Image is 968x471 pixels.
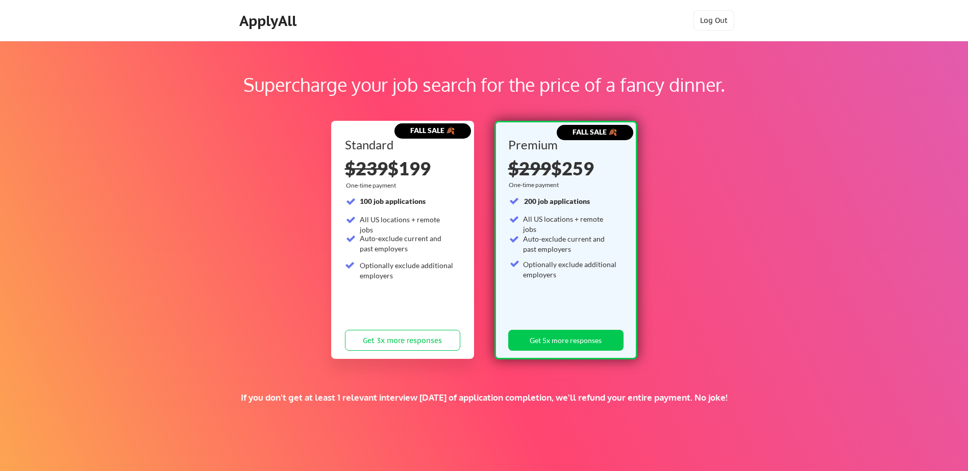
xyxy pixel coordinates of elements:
strong: 100 job applications [360,197,426,205]
s: $299 [508,157,551,179]
strong: FALL SALE 🍂 [573,127,617,136]
div: Auto-exclude current and past employers [523,234,617,254]
s: $239 [345,157,388,179]
div: $199 [345,159,460,177]
div: Supercharge your job search for the price of a fancy dinner. [65,71,903,98]
div: Optionally exclude additional employers [523,259,617,279]
div: If you don't get at least 1 relevant interview [DATE] of application completion, we'll refund you... [177,392,791,403]
strong: FALL SALE 🍂 [410,126,455,135]
button: Log Out [693,10,734,31]
div: Optionally exclude additional employers [360,260,454,280]
button: Get 3x more responses [345,330,460,351]
button: Get 5x more responses [508,330,624,351]
div: Auto-exclude current and past employers [360,233,454,253]
strong: 200 job applications [524,197,590,205]
div: One-time payment [509,181,562,189]
div: ApplyAll [239,12,300,30]
div: Premium [508,139,620,151]
div: $259 [508,159,620,177]
div: All US locations + remote jobs [360,215,454,234]
div: All US locations + remote jobs [523,214,617,234]
div: Standard [345,139,457,151]
div: One-time payment [346,181,399,190]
